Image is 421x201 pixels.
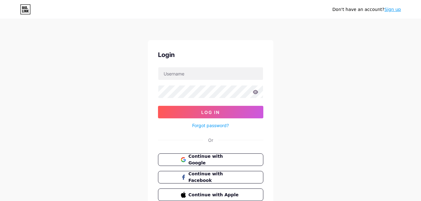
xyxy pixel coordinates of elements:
[188,171,240,184] span: Continue with Facebook
[158,188,263,201] button: Continue with Apple
[188,153,240,166] span: Continue with Google
[208,137,213,143] div: Or
[188,192,240,198] span: Continue with Apple
[332,6,401,13] div: Don't have an account?
[158,67,263,80] input: Username
[158,153,263,166] button: Continue with Google
[158,50,263,59] div: Login
[201,110,220,115] span: Log In
[158,171,263,183] button: Continue with Facebook
[158,106,263,118] button: Log In
[384,7,401,12] a: Sign up
[192,122,229,129] a: Forgot password?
